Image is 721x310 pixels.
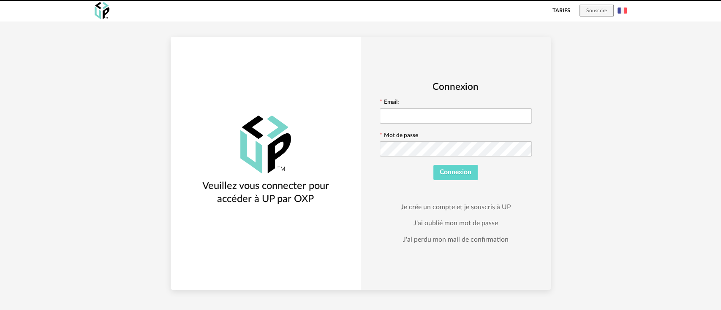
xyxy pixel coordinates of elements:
button: Souscrire [580,5,614,16]
a: J'ai oublié mon mot de passe [414,219,498,227]
a: J'ai perdu mon mail de confirmation [403,235,509,244]
button: Connexion [433,165,478,180]
span: Souscrire [586,8,607,13]
label: Mot de passe [380,133,418,140]
img: fr [618,6,627,15]
img: OXP [95,2,109,19]
label: Email: [380,100,399,107]
span: Connexion [440,169,471,175]
a: Je crée un compte et je souscris à UP [401,203,511,211]
h2: Connexion [380,81,532,93]
h3: Veuillez vous connecter pour accéder à UP par OXP [186,180,346,205]
img: OXP [240,116,291,174]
